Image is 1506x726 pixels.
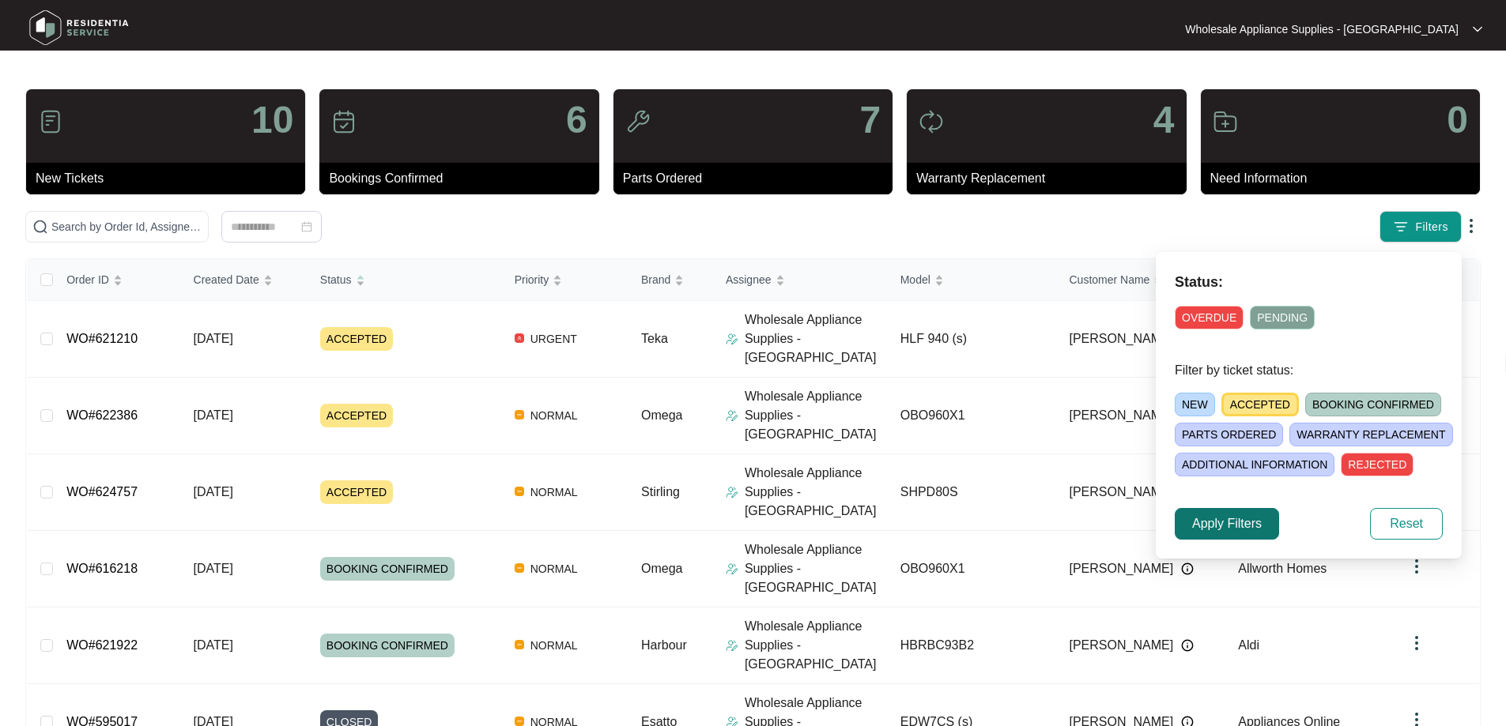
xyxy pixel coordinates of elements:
[515,271,549,288] span: Priority
[888,608,1057,684] td: HBRBC93B2
[900,271,930,288] span: Model
[1380,211,1462,243] button: filter iconFilters
[859,101,881,139] p: 7
[194,562,233,575] span: [DATE]
[524,636,584,655] span: NORMAL
[1069,636,1173,655] span: [PERSON_NAME]
[66,271,109,288] span: Order ID
[320,634,455,657] span: BOOKING CONFIRMED
[641,485,680,498] span: Stirling
[1341,453,1414,476] span: REJECTED
[524,483,584,502] span: NORMAL
[1210,169,1480,188] p: Need Information
[331,109,357,134] img: icon
[1390,514,1423,533] span: Reset
[194,332,233,345] span: [DATE]
[1192,514,1262,533] span: Apply Filters
[726,562,738,575] img: Assigner Icon
[1175,271,1443,293] p: Status:
[1069,483,1173,502] span: [PERSON_NAME]
[194,485,233,498] span: [DATE]
[745,617,888,674] p: Wholesale Appliance Supplies - [GEOGRAPHIC_DATA]
[181,259,308,301] th: Created Date
[1153,101,1175,139] p: 4
[1250,306,1315,329] span: PENDING
[1181,562,1194,575] img: Info icon
[66,638,138,652] a: WO#621922
[320,557,455,581] span: BOOKING CONFIRMED
[745,464,888,521] p: Wholesale Appliance Supplies - [GEOGRAPHIC_DATA]
[38,109,63,134] img: icon
[1175,361,1443,380] p: Filter by ticket status:
[66,485,138,498] a: WO#624757
[515,487,524,496] img: Vercel Logo
[888,531,1057,608] td: OBO960X1
[524,559,584,578] span: NORMAL
[726,486,738,498] img: Assigner Icon
[1175,423,1283,446] span: PARTS ORDERED
[726,639,738,652] img: Assigner Icon
[1393,219,1409,235] img: filter icon
[623,169,893,188] p: Parts Ordered
[1238,638,1259,652] span: Aldi
[66,562,138,575] a: WO#616218
[1069,406,1173,425] span: [PERSON_NAME]
[888,301,1057,378] td: HLF 940 (s)
[515,640,524,649] img: Vercel Logo
[916,169,1186,188] p: Warranty Replacement
[1175,508,1279,540] button: Apply Filters
[1175,453,1334,476] span: ADDITIONAL INFORMATION
[713,259,888,301] th: Assignee
[194,271,259,288] span: Created Date
[24,4,134,51] img: residentia service logo
[641,562,682,575] span: Omega
[1056,259,1225,301] th: Customer Name
[1289,423,1452,446] span: WARRANTY REPLACEMENT
[919,109,944,134] img: icon
[524,329,583,348] span: URGENT
[1069,329,1187,348] span: [PERSON_NAME] ...
[1175,306,1244,329] span: OVERDUE
[66,332,138,345] a: WO#621210
[32,219,48,235] img: search-icon
[320,404,393,427] span: ACCEPTED
[888,454,1057,531] td: SHPD80S
[1221,393,1299,416] span: ACCEPTED
[625,109,651,134] img: icon
[320,327,393,351] span: ACCEPTED
[51,218,202,235] input: Search by Order Id, Assignee Name, Customer Name, Brand and Model
[329,169,598,188] p: Bookings Confirmed
[1407,634,1426,653] img: dropdown arrow
[726,333,738,345] img: Assigner Icon
[1415,219,1448,235] span: Filters
[745,540,888,597] p: Wholesale Appliance Supplies - [GEOGRAPHIC_DATA]
[628,259,713,301] th: Brand
[524,406,584,425] span: NORMAL
[320,480,393,504] span: ACCEPTED
[1473,25,1482,33] img: dropdown arrow
[251,101,293,139] p: 10
[726,271,772,288] span: Assignee
[726,409,738,422] img: Assigner Icon
[515,717,524,726] img: Vercel Logo
[502,259,628,301] th: Priority
[1181,639,1194,652] img: Info icon
[888,259,1057,301] th: Model
[1175,393,1215,416] span: NEW
[1462,216,1481,235] img: dropdown arrow
[36,169,305,188] p: New Tickets
[641,638,687,652] span: Harbour
[745,387,888,444] p: Wholesale Appliance Supplies - [GEOGRAPHIC_DATA]
[641,408,682,422] span: Omega
[515,563,524,573] img: Vercel Logo
[1447,101,1468,139] p: 0
[320,271,352,288] span: Status
[566,101,587,139] p: 6
[641,271,670,288] span: Brand
[1238,562,1327,575] span: Allworth Homes
[641,332,668,345] span: Teka
[515,333,524,343] img: Vercel Logo
[1185,21,1459,37] p: Wholesale Appliance Supplies - [GEOGRAPHIC_DATA]
[1370,508,1443,540] button: Reset
[888,378,1057,454] td: OBO960X1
